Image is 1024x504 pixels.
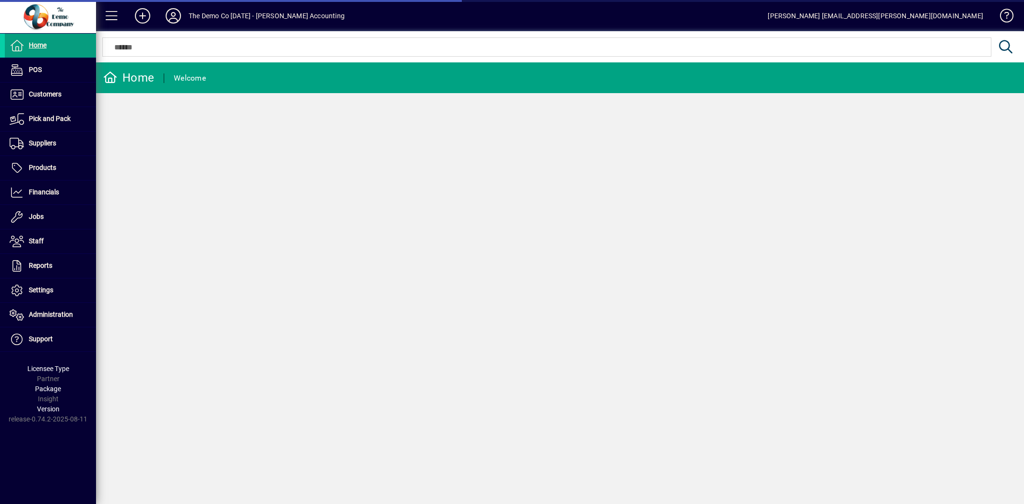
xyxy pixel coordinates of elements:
a: Settings [5,278,96,302]
div: The Demo Co [DATE] - [PERSON_NAME] Accounting [189,8,345,24]
a: Jobs [5,205,96,229]
button: Add [127,7,158,24]
a: Products [5,156,96,180]
div: Home [103,70,154,85]
span: Administration [29,311,73,318]
span: Home [29,41,47,49]
span: POS [29,66,42,73]
span: Pick and Pack [29,115,71,122]
span: Jobs [29,213,44,220]
a: Pick and Pack [5,107,96,131]
button: Profile [158,7,189,24]
a: Reports [5,254,96,278]
div: Welcome [174,71,206,86]
a: Support [5,327,96,351]
span: Package [35,385,61,393]
span: Reports [29,262,52,269]
span: Licensee Type [27,365,69,372]
span: Settings [29,286,53,294]
span: Financials [29,188,59,196]
a: Staff [5,229,96,253]
span: Customers [29,90,61,98]
a: Knowledge Base [993,2,1012,33]
a: Suppliers [5,132,96,156]
a: Financials [5,180,96,204]
a: Customers [5,83,96,107]
a: Administration [5,303,96,327]
a: POS [5,58,96,82]
span: Staff [29,237,44,245]
span: Support [29,335,53,343]
span: Products [29,164,56,171]
span: Version [37,405,60,413]
span: Suppliers [29,139,56,147]
div: [PERSON_NAME] [EMAIL_ADDRESS][PERSON_NAME][DOMAIN_NAME] [768,8,983,24]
